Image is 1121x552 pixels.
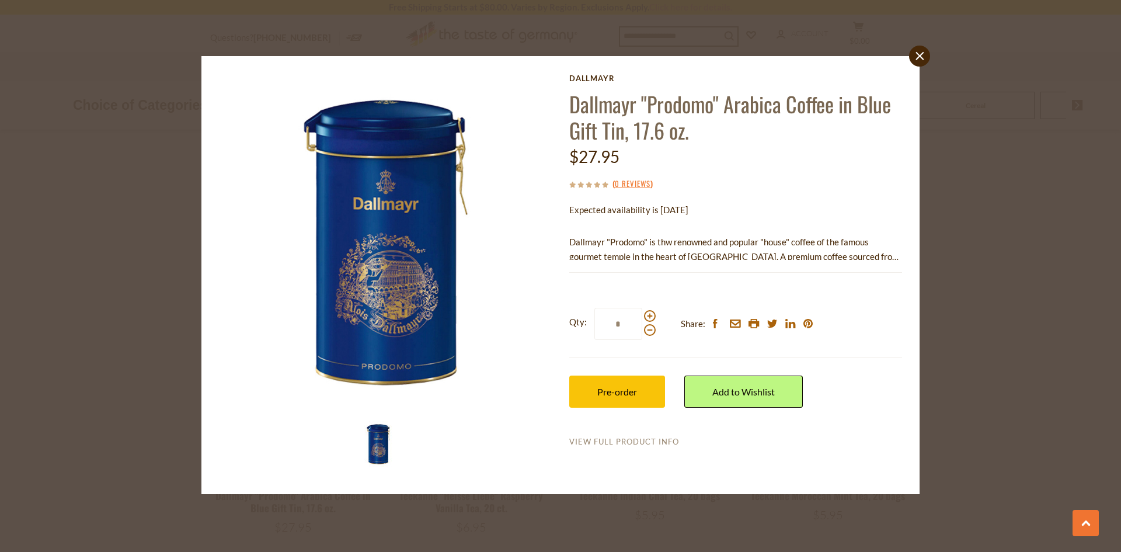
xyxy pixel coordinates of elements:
a: Add to Wishlist [684,376,803,408]
input: Qty: [594,308,642,340]
span: ( ) [612,178,653,189]
a: Dallmayr [569,74,902,83]
img: Dallmayr "Prodomo" Arabica Coffee in Blue Gift Tin, 17.6 oz. [219,74,552,407]
span: Pre-order [597,386,637,397]
p: Dallmayr "Prodomo" is thw renowned and popular "house" coffee of the famous gourmet temple in the... [569,235,902,264]
a: View Full Product Info [569,437,679,447]
a: 0 Reviews [615,178,650,190]
a: Dallmayr "Prodomo" Arabica Coffee in Blue Gift Tin, 17.6 oz. [569,88,891,145]
p: Expected availability is [DATE] [569,203,902,217]
strong: Qty: [569,315,587,329]
img: Dallmayr "Prodomo" Arabica Coffee in Blue Gift Tin, 17.6 oz. [355,421,402,467]
span: $27.95 [569,147,619,166]
span: Share: [681,317,705,331]
button: Pre-order [569,376,665,408]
